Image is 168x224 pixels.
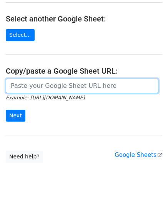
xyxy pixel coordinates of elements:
h4: Copy/paste a Google Sheet URL: [6,66,162,76]
a: Need help? [6,151,43,163]
a: Google Sheets [115,152,162,158]
small: Example: [URL][DOMAIN_NAME] [6,95,85,100]
a: Select... [6,29,35,41]
h4: Select another Google Sheet: [6,14,162,23]
input: Paste your Google Sheet URL here [6,79,158,93]
input: Next [6,110,25,122]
